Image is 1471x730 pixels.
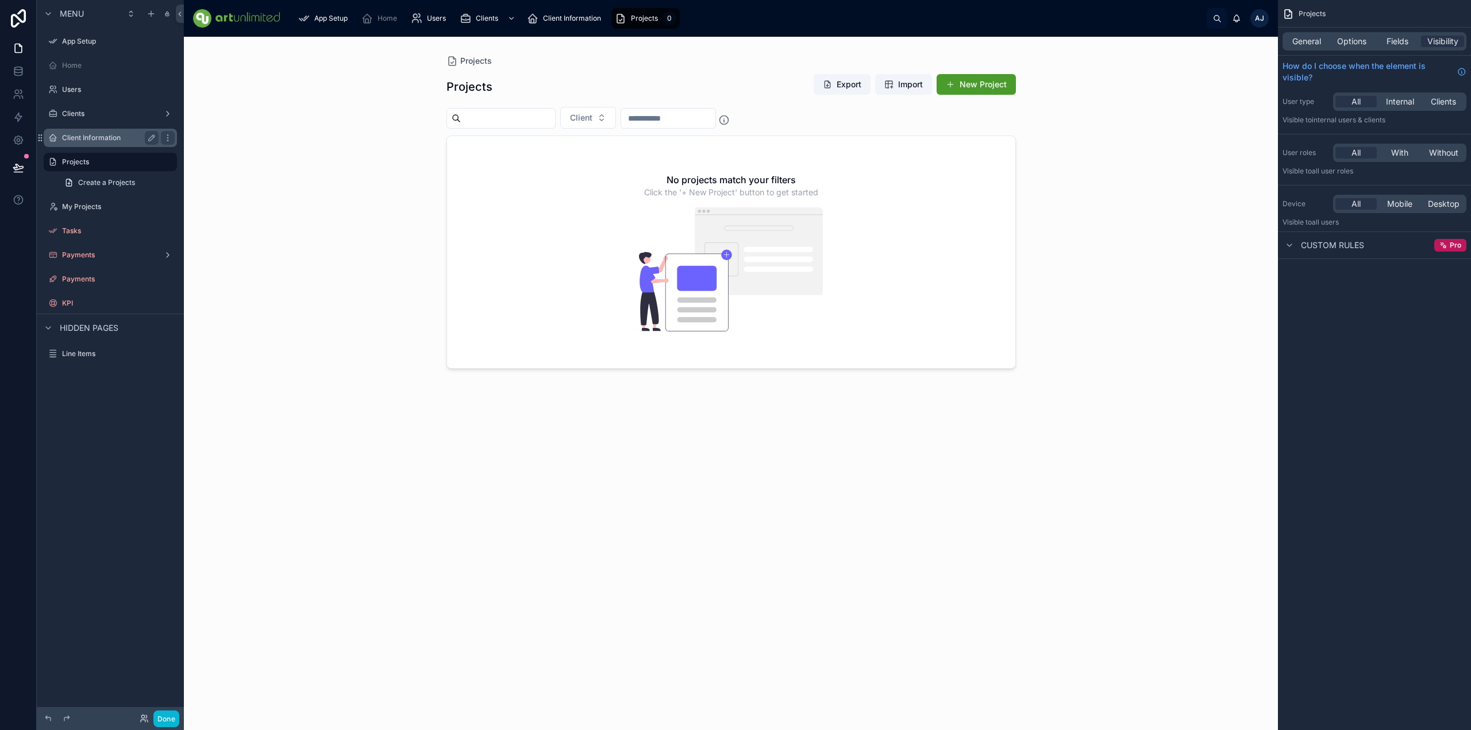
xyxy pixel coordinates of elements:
a: Create a Projects [57,173,177,192]
p: Visible to [1283,218,1466,227]
a: App Setup [295,8,356,29]
span: Clients [476,14,498,23]
label: Payments [62,275,175,284]
p: Visible to [1283,115,1466,125]
a: My Projects [44,198,177,216]
span: Visibility [1427,36,1458,47]
span: All [1351,198,1361,210]
span: App Setup [314,14,348,23]
a: Projects [44,153,177,171]
a: Client Information [44,129,177,147]
span: Users [427,14,446,23]
span: General [1292,36,1321,47]
label: Home [62,61,175,70]
button: Done [153,710,179,727]
span: Internal users & clients [1312,115,1385,124]
a: Home [358,8,405,29]
p: Visible to [1283,167,1466,176]
a: Clients [44,105,177,123]
label: Payments [62,250,159,260]
span: Create a Projects [78,178,135,187]
a: Projects0 [611,8,680,29]
span: Pro [1450,241,1461,250]
span: Home [378,14,397,23]
span: Fields [1387,36,1408,47]
a: KPI [44,294,177,312]
span: Desktop [1428,198,1460,210]
a: Client Information [523,8,609,29]
label: KPI [62,299,175,308]
a: Users [407,8,454,29]
a: Line Items [44,345,177,363]
span: All user roles [1312,167,1353,175]
span: Custom rules [1301,240,1364,251]
a: Payments [44,246,177,264]
div: 0 [663,11,676,25]
a: Users [44,80,177,99]
span: Options [1337,36,1366,47]
span: With [1391,147,1408,159]
label: Projects [62,157,170,167]
label: User roles [1283,148,1328,157]
a: App Setup [44,32,177,51]
a: Home [44,56,177,75]
label: App Setup [62,37,175,46]
span: All [1351,96,1361,107]
a: Payments [44,270,177,288]
span: Clients [1431,96,1456,107]
span: Projects [631,14,658,23]
span: How do I choose when the element is visible? [1283,60,1453,83]
span: Projects [1299,9,1326,18]
label: Tasks [62,226,175,235]
span: all users [1312,218,1339,226]
label: Device [1283,199,1328,208]
span: Internal [1386,96,1414,107]
a: Clients [456,8,521,29]
a: Tasks [44,222,177,240]
label: Clients [62,109,159,118]
span: Mobile [1387,198,1412,210]
div: scrollable content [289,6,1207,31]
label: Users [62,85,175,94]
span: AJ [1255,14,1264,23]
label: Line Items [62,349,175,358]
label: Client Information [62,133,154,142]
span: Hidden pages [60,322,118,334]
span: Without [1429,147,1458,159]
a: How do I choose when the element is visible? [1283,60,1466,83]
label: My Projects [62,202,175,211]
img: App logo [193,9,280,28]
span: Client Information [543,14,601,23]
label: User type [1283,97,1328,106]
span: Menu [60,8,84,20]
span: All [1351,147,1361,159]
